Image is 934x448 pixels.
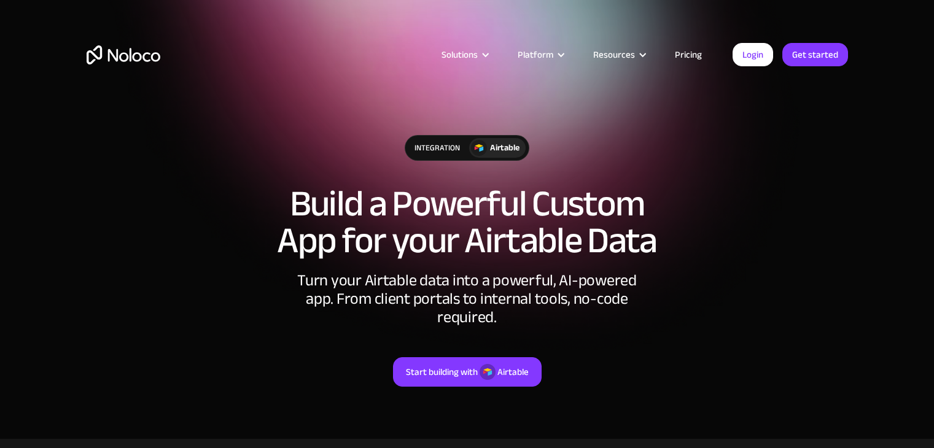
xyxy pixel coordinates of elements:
div: Solutions [442,47,478,63]
div: Platform [518,47,553,63]
h1: Build a Powerful Custom App for your Airtable Data [87,185,848,259]
a: Pricing [660,47,717,63]
a: Get started [782,43,848,66]
div: Resources [578,47,660,63]
a: Start building withAirtable [393,357,542,387]
div: Solutions [426,47,502,63]
div: Start building with [406,364,478,380]
div: Turn your Airtable data into a powerful, AI-powered app. From client portals to internal tools, n... [283,271,652,326]
div: Resources [593,47,635,63]
div: Airtable [490,141,520,155]
div: Platform [502,47,578,63]
a: Login [733,43,773,66]
div: integration [405,136,469,160]
a: home [87,45,160,64]
div: Airtable [497,364,529,380]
